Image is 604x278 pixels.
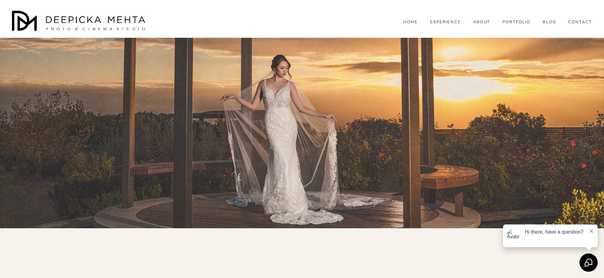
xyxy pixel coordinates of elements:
[12,11,147,33] img: Austin Wedding Photographer - Deepicka Mehta Photography &amp; Cinematography
[568,20,592,25] a: CONTACT
[473,20,490,25] a: ABOUT
[502,20,531,25] a: PORTFOLIO
[430,20,461,25] a: EXPERIENCE
[543,20,556,25] span: BLOG
[403,20,418,25] a: HOME
[543,20,556,25] a: folder dropdown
